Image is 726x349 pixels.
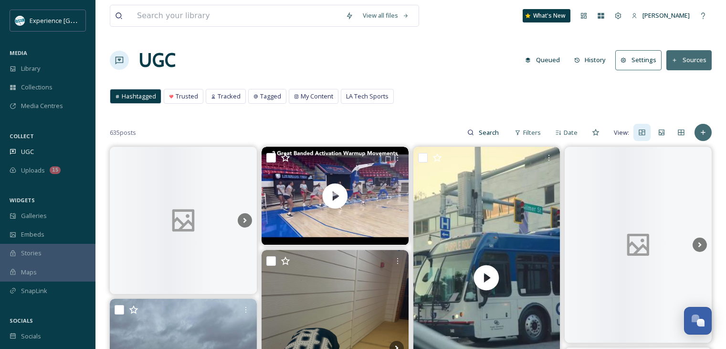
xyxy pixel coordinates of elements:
[138,46,176,75] a: UGC
[642,11,690,20] span: [PERSON_NAME]
[614,128,629,137] span: View:
[21,83,53,92] span: Collections
[21,268,37,277] span: Maps
[262,147,409,245] img: thumbnail
[684,307,712,335] button: Open Chat
[176,92,198,101] span: Trusted
[358,6,414,25] a: View all files
[21,147,34,156] span: UGC
[520,51,565,69] button: Queued
[30,16,124,25] span: Experience [GEOGRAPHIC_DATA]
[21,166,45,175] span: Uploads
[122,92,156,101] span: Hashtagged
[262,147,409,245] video: Love This Stuff From Our S&C Coach jaredduke_ #barklouder latechvb #volleyball #volleyballworld #...
[523,128,541,137] span: Filters
[564,128,578,137] span: Date
[627,6,694,25] a: [PERSON_NAME]
[10,317,33,324] span: SOCIALS
[520,51,569,69] a: Queued
[21,230,44,239] span: Embeds
[615,50,666,70] a: Settings
[10,49,27,56] span: MEDIA
[569,51,611,69] button: History
[110,128,136,137] span: 635 posts
[21,211,47,220] span: Galleries
[218,92,241,101] span: Tracked
[15,16,25,25] img: 24IZHUKKFBA4HCESFN4PRDEIEY.avif
[21,286,47,295] span: SnapLink
[132,5,341,26] input: Search your library
[474,123,505,142] input: Search
[666,50,712,70] button: Sources
[301,92,333,101] span: My Content
[346,92,389,101] span: LA Tech Sports
[260,92,281,101] span: Tagged
[50,166,61,174] div: 15
[21,64,40,73] span: Library
[21,101,63,110] span: Media Centres
[569,51,616,69] a: History
[10,132,34,140] span: COLLECT
[21,249,42,258] span: Stories
[523,9,570,22] a: What's New
[21,332,41,341] span: Socials
[615,50,662,70] button: Settings
[10,196,35,204] span: WIDGETS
